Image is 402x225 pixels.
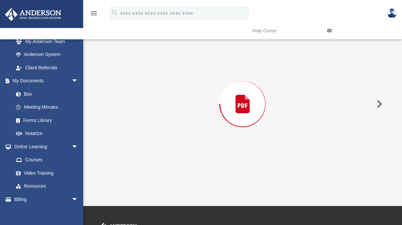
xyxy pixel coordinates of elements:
a: Online Learningarrow_drop_down [5,140,85,153]
button: Next File [371,95,386,113]
a: Resources [9,180,85,193]
a: Notarize [9,127,85,140]
span: arrow_drop_down [72,193,85,206]
a: Video Training [9,166,82,180]
span: arrow_drop_down [72,74,85,88]
a: Forms Library [9,114,82,127]
img: Anderson Advisors Platinum Portal [3,8,63,21]
a: My Anderson Team [9,35,82,48]
i: search [111,9,118,16]
a: Box [9,87,82,101]
a: Billingarrow_drop_down [5,193,88,206]
span: arrow_drop_down [72,140,85,154]
a: Meeting Minutes [9,101,85,114]
a: menu [90,13,98,17]
img: User Pic [387,8,397,18]
i: menu [90,9,98,17]
a: Anderson System [9,48,85,61]
a: Help Center [247,18,322,44]
div: Preview [99,0,386,190]
a: Client Referrals [9,61,85,74]
a: My Documentsarrow_drop_down [5,74,85,88]
a: Courses [9,153,85,167]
